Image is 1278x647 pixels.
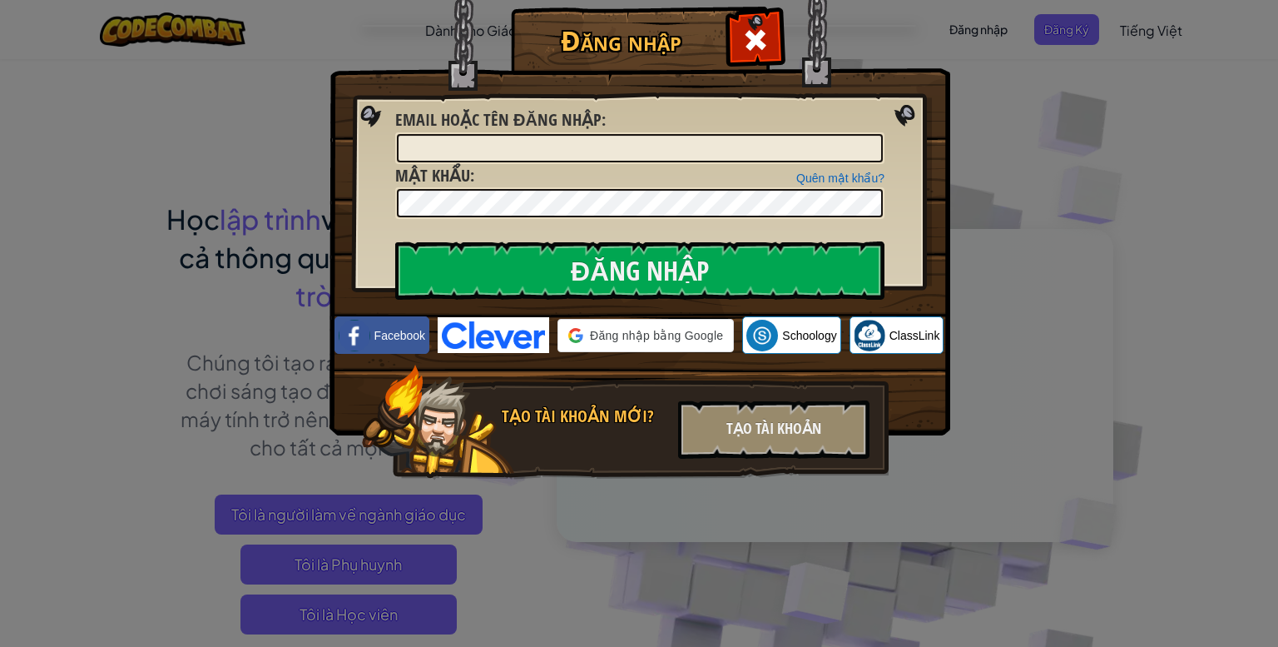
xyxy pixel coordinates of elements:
div: Đăng nhập bằng Google [557,319,734,352]
span: Facebook [374,327,425,344]
span: Schoology [782,327,836,344]
span: ClassLink [889,327,940,344]
label: : [395,108,606,132]
img: clever-logo-blue.png [438,317,549,353]
span: Đăng nhập bằng Google [590,327,723,344]
a: Quên mật khẩu? [796,172,884,185]
img: classlink-logo-small.png [854,320,885,351]
h1: Đăng nhập [515,26,727,55]
div: Tạo tài khoản mới? [502,405,668,429]
div: Tạo tài khoản [678,401,869,459]
input: Đăng nhập [395,241,884,300]
img: schoology.png [746,320,778,351]
img: facebook_small.png [339,320,370,351]
label: : [395,164,474,188]
span: Mật khẩu [395,164,470,187]
span: Email hoặc tên đăng nhập [395,108,602,131]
